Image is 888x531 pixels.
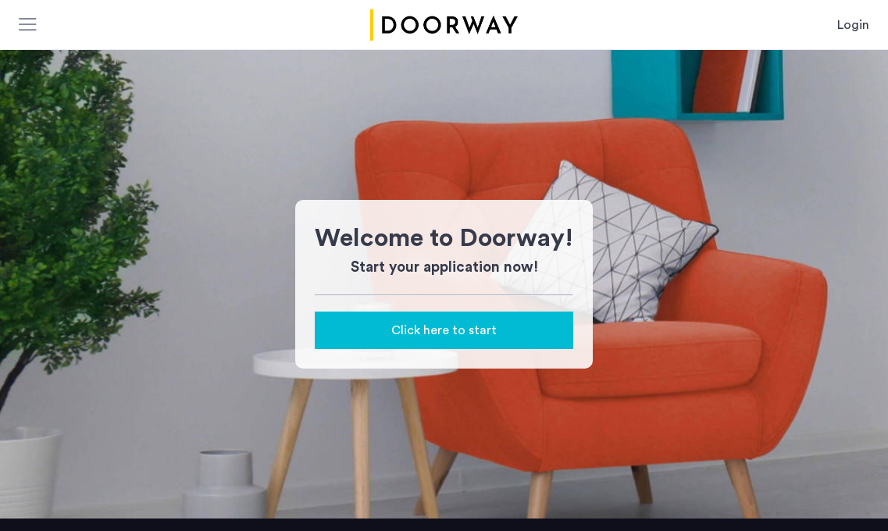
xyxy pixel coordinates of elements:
[315,312,573,349] button: button
[837,16,869,34] a: Login
[315,257,573,279] h3: Start your application now!
[315,219,573,257] h1: Welcome to Doorway!
[368,9,521,41] a: Cazamio Logo
[391,321,497,340] span: Click here to start
[368,9,521,41] img: logo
